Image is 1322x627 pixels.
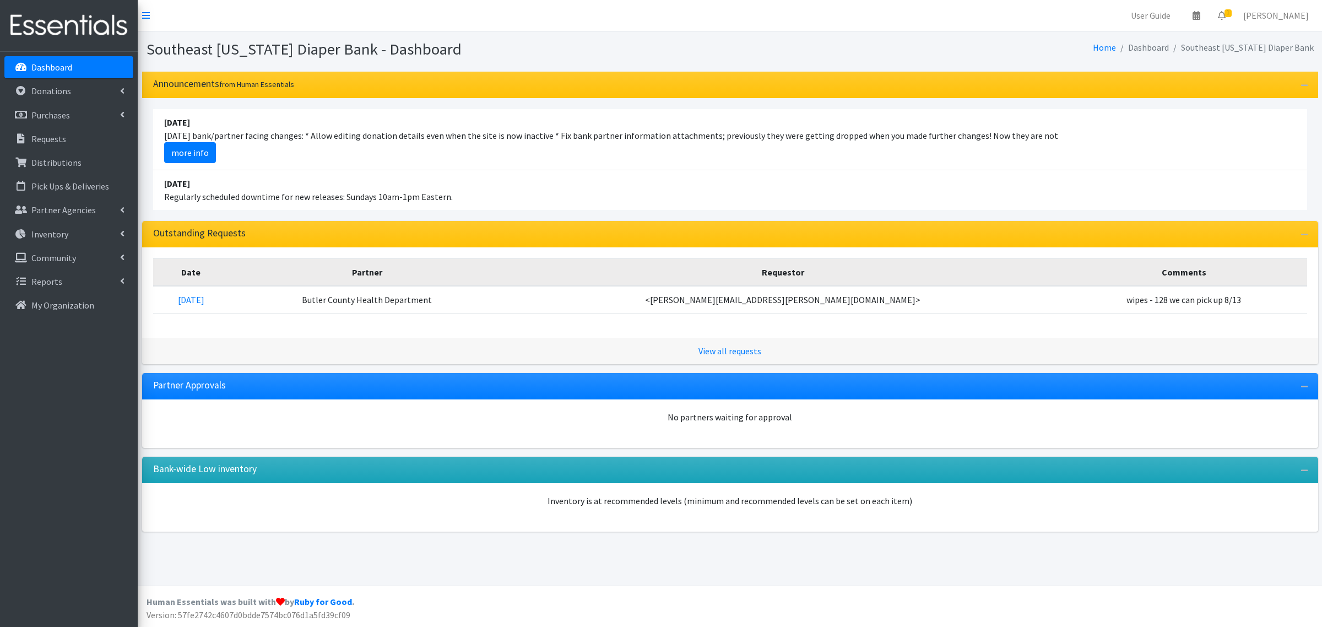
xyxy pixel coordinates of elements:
a: Reports [4,271,133,293]
p: Purchases [31,110,70,121]
p: Inventory [31,229,68,240]
a: My Organization [4,294,133,316]
li: [DATE] bank/partner facing changes: * Allow editing donation details even when the site is now in... [153,109,1307,170]
strong: Human Essentials was built with by . [147,596,354,607]
td: Butler County Health Department [229,286,505,313]
a: Dashboard [4,56,133,78]
th: Comments [1061,258,1307,286]
td: <[PERSON_NAME][EMAIL_ADDRESS][PERSON_NAME][DOMAIN_NAME]> [505,286,1061,313]
strong: [DATE] [164,117,190,128]
a: Pick Ups & Deliveries [4,175,133,197]
h3: Announcements [153,78,294,90]
td: wipes - 128 we can pick up 8/13 [1061,286,1307,313]
a: more info [164,142,216,163]
h1: Southeast [US_STATE] Diaper Bank - Dashboard [147,40,726,59]
h3: Bank-wide Low inventory [153,463,257,475]
p: Partner Agencies [31,204,96,215]
h3: Outstanding Requests [153,228,246,239]
div: No partners waiting for approval [153,410,1307,424]
li: Dashboard [1116,40,1169,56]
p: Dashboard [31,62,72,73]
a: Distributions [4,152,133,174]
a: Home [1093,42,1116,53]
p: Reports [31,276,62,287]
strong: [DATE] [164,178,190,189]
p: Donations [31,85,71,96]
th: Requestor [505,258,1061,286]
a: [PERSON_NAME] [1234,4,1318,26]
p: Community [31,252,76,263]
a: Partner Agencies [4,199,133,221]
a: Donations [4,80,133,102]
a: Requests [4,128,133,150]
a: View all requests [698,345,761,356]
a: Purchases [4,104,133,126]
a: 1 [1209,4,1234,26]
th: Partner [229,258,505,286]
p: Requests [31,133,66,144]
a: Ruby for Good [294,596,352,607]
li: Southeast [US_STATE] Diaper Bank [1169,40,1314,56]
a: [DATE] [178,294,204,305]
p: Distributions [31,157,82,168]
span: Version: 57fe2742c4607d0bdde7574bc076d1a5fd39cf09 [147,609,350,620]
a: Inventory [4,223,133,245]
li: Regularly scheduled downtime for new releases: Sundays 10am-1pm Eastern. [153,170,1307,210]
a: Community [4,247,133,269]
small: from Human Essentials [219,79,294,89]
h3: Partner Approvals [153,380,226,391]
img: HumanEssentials [4,7,133,44]
span: 1 [1225,9,1232,17]
p: Inventory is at recommended levels (minimum and recommended levels can be set on each item) [153,494,1307,507]
p: Pick Ups & Deliveries [31,181,109,192]
a: User Guide [1122,4,1179,26]
p: My Organization [31,300,94,311]
th: Date [153,258,230,286]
